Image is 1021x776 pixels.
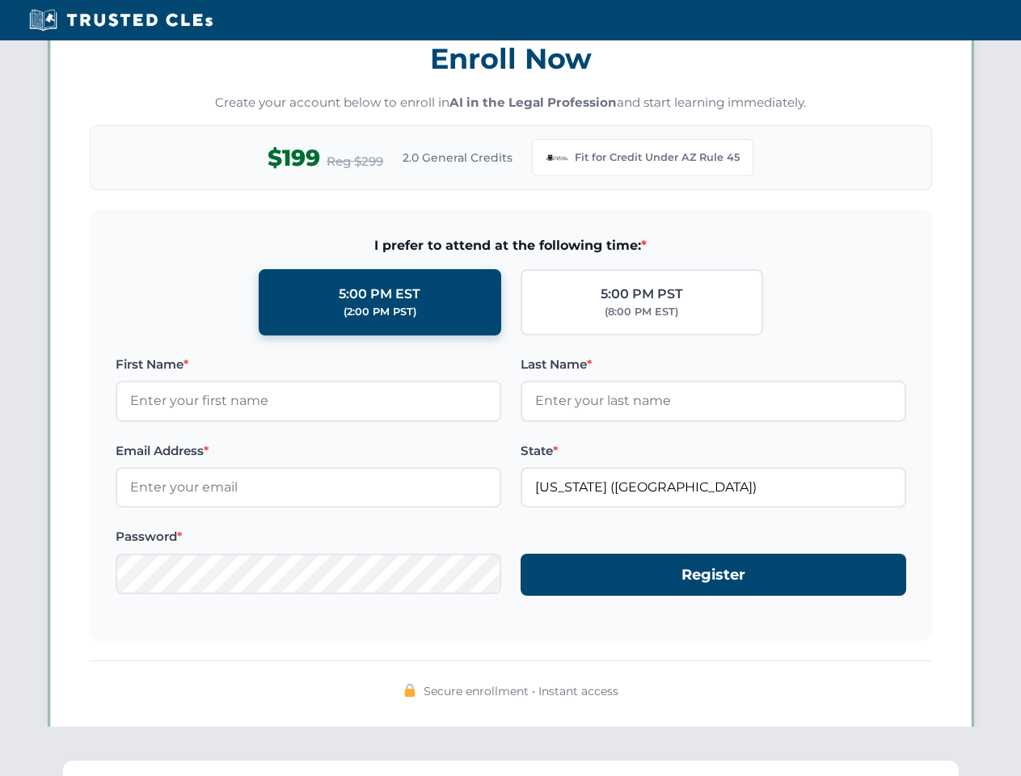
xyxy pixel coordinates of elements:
[605,304,678,320] div: (8:00 PM EST)
[90,94,932,112] p: Create your account below to enroll in and start learning immediately.
[546,146,568,169] img: Arizona Bar
[521,355,906,374] label: Last Name
[327,152,383,171] span: Reg $299
[268,140,320,176] span: $199
[521,467,906,508] input: Arizona (AZ)
[116,467,501,508] input: Enter your email
[521,441,906,461] label: State
[116,381,501,421] input: Enter your first name
[403,684,416,697] img: 🔒
[24,8,217,32] img: Trusted CLEs
[344,304,416,320] div: (2:00 PM PST)
[601,284,683,305] div: 5:00 PM PST
[116,441,501,461] label: Email Address
[116,527,501,546] label: Password
[116,355,501,374] label: First Name
[521,554,906,597] button: Register
[449,95,617,110] strong: AI in the Legal Profession
[403,149,513,167] span: 2.0 General Credits
[339,284,420,305] div: 5:00 PM EST
[90,33,932,84] h3: Enroll Now
[521,381,906,421] input: Enter your last name
[575,150,740,166] span: Fit for Credit Under AZ Rule 45
[116,235,906,256] span: I prefer to attend at the following time:
[424,682,618,700] span: Secure enrollment • Instant access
